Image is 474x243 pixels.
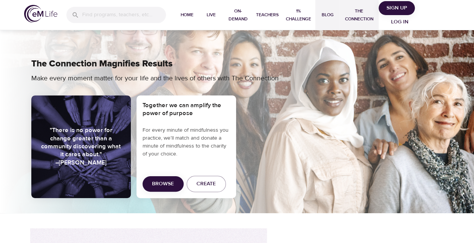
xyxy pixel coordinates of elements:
h2: The Connection Magnifies Results [31,58,443,69]
button: Sign Up [379,1,415,15]
span: Home [178,11,196,19]
span: Browse [152,179,174,189]
h5: Together we can amplify the power of purpose [143,102,230,118]
p: Make every moment matter for your life and the lives of others with The Connection [31,73,314,83]
span: Blog [318,11,336,19]
span: On-Demand [226,7,250,23]
input: Find programs, teachers, etc... [82,7,166,23]
img: logo [24,5,57,23]
span: Teachers [256,11,279,19]
span: Log in [385,17,415,27]
button: Browse [143,176,184,192]
span: Sign Up [382,3,412,13]
button: Create [187,176,226,192]
span: Create [196,179,216,189]
span: 1% Challenge [285,7,313,23]
span: The Connection [342,7,376,23]
h5: "There is no power for change greater than a community discovering what it cares about." –[PERSON... [40,126,122,167]
span: Live [202,11,220,19]
button: Log in [382,15,418,29]
p: For every minute of mindfulness you practice, we’ll match and donate a minute of mindfulness to t... [143,126,230,158]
